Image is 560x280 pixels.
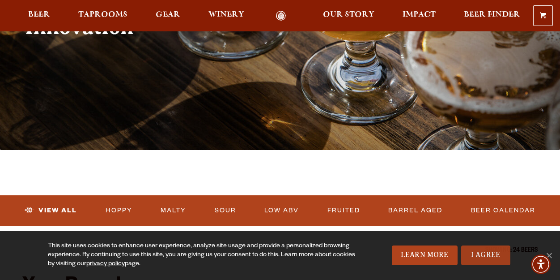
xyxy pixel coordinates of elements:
a: Beer [22,11,56,21]
a: View All [21,200,81,221]
span: Beer Finder [464,11,520,18]
a: Low ABV [261,200,302,221]
a: Impact [397,11,441,21]
a: Taprooms [72,11,133,21]
a: I Agree [461,246,510,265]
div: This site uses cookies to enhance user experience, analyze site usage and provide a personalized ... [48,242,357,269]
a: Sour [211,200,240,221]
a: Our Story [317,11,380,21]
a: Gear [150,11,186,21]
span: Our Story [323,11,374,18]
span: Gear [156,11,180,18]
span: Beer [28,11,50,18]
a: Beer Calendar [467,200,539,221]
span: Winery [208,11,244,18]
a: Beer Finder [458,11,526,21]
a: Winery [203,11,250,21]
a: Odell Home [264,11,298,21]
a: Fruited [324,200,364,221]
a: privacy policy [86,261,125,268]
a: Learn More [392,246,458,265]
span: Impact [403,11,436,18]
div: Accessibility Menu [531,254,551,274]
a: Hoppy [102,200,136,221]
span: Taprooms [78,11,127,18]
a: Malty [157,200,190,221]
a: Barrel Aged [385,200,446,221]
